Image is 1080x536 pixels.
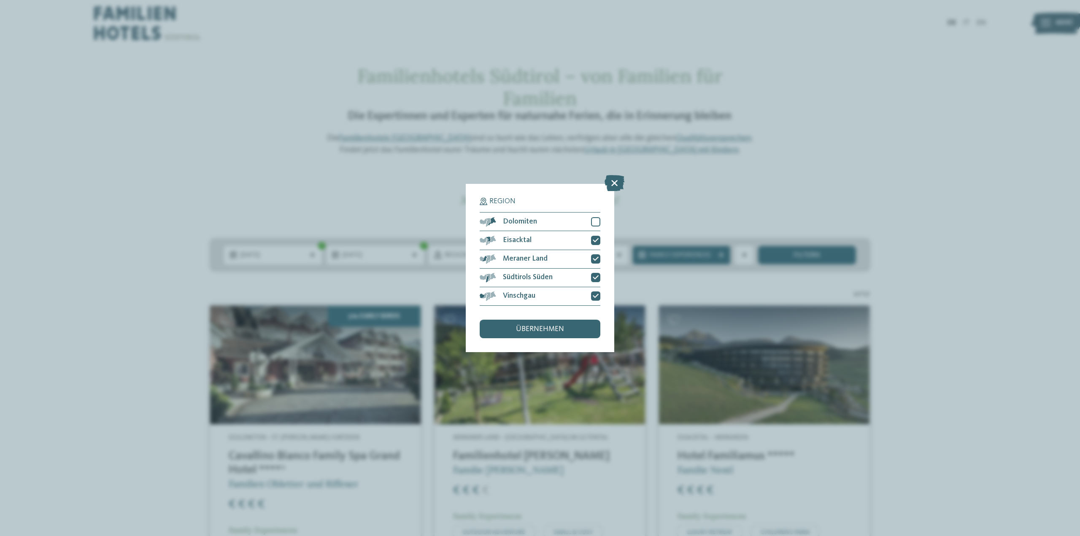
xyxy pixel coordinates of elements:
[503,218,537,226] span: Dolomiten
[516,326,564,333] span: übernehmen
[503,292,535,300] span: Vinschgau
[503,237,532,244] span: Eisacktal
[503,255,548,263] span: Meraner Land
[503,274,553,281] span: Südtirols Süden
[489,198,516,205] span: Region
